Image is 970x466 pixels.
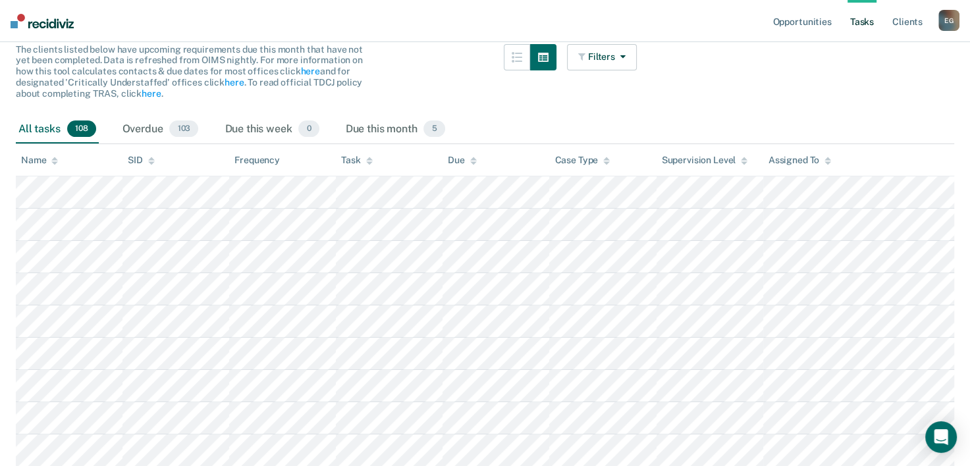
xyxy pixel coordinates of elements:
[16,115,99,144] div: All tasks108
[120,115,202,144] div: Overdue103
[142,88,161,99] a: here
[554,155,610,166] div: Case Type
[925,421,957,453] div: Open Intercom Messenger
[234,155,280,166] div: Frequency
[298,120,319,138] span: 0
[128,155,155,166] div: SID
[938,10,959,31] button: EG
[300,66,319,76] a: here
[567,44,637,70] button: Filters
[16,44,363,99] span: The clients listed below have upcoming requirements due this month that have not yet been complet...
[222,115,321,144] div: Due this week0
[341,155,372,166] div: Task
[423,120,445,138] span: 5
[343,115,448,144] div: Due this month5
[21,155,58,166] div: Name
[662,155,748,166] div: Supervision Level
[938,10,959,31] div: E G
[11,14,74,28] img: Recidiviz
[225,77,244,88] a: here
[67,120,96,138] span: 108
[169,120,198,138] span: 103
[448,155,477,166] div: Due
[768,155,831,166] div: Assigned To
